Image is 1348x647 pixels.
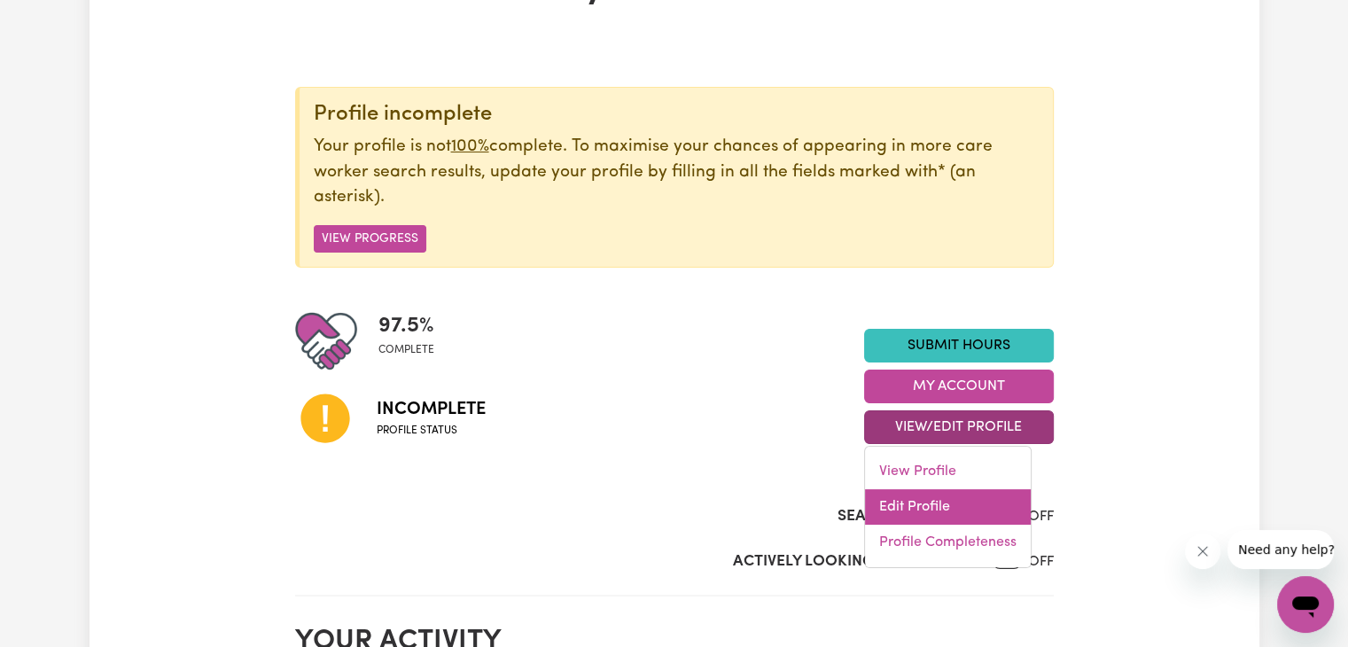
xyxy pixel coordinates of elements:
[11,12,107,27] span: Need any help?
[864,370,1054,403] button: My Account
[1277,576,1334,633] iframe: Button to launch messaging window
[378,342,434,358] span: complete
[378,310,434,342] span: 97.5 %
[864,446,1032,568] div: View/Edit Profile
[377,396,486,423] span: Incomplete
[1028,555,1054,569] span: OFF
[1227,530,1334,569] iframe: Message from company
[314,225,426,253] button: View Progress
[864,329,1054,362] a: Submit Hours
[865,525,1031,560] a: Profile Completeness
[1028,510,1054,524] span: OFF
[451,138,489,155] u: 100%
[378,310,448,372] div: Profile completeness: 97.5%
[1185,534,1220,569] iframe: Close message
[838,505,971,528] label: Search Visibility
[865,489,1031,525] a: Edit Profile
[864,410,1054,444] button: View/Edit Profile
[314,102,1039,128] div: Profile incomplete
[377,423,486,439] span: Profile status
[733,550,971,573] label: Actively Looking for Clients
[865,454,1031,489] a: View Profile
[314,135,1039,211] p: Your profile is not complete. To maximise your chances of appearing in more care worker search re...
